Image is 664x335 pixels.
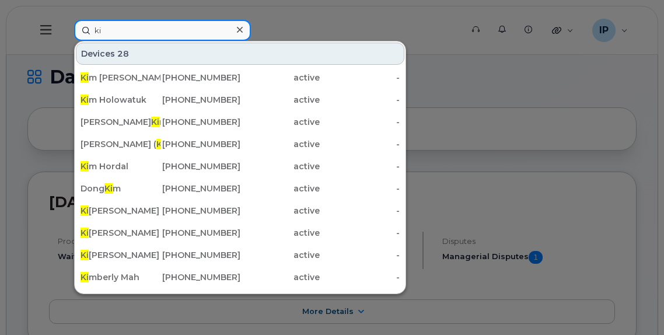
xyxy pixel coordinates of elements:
[320,249,400,261] div: -
[81,271,160,283] div: mberly Mah
[76,289,404,310] a: Kim Backs[PHONE_NUMBER]active-
[240,94,320,106] div: active
[160,205,240,217] div: [PHONE_NUMBER]
[160,249,240,261] div: [PHONE_NUMBER]
[81,160,160,172] div: m Hordal
[320,227,400,239] div: -
[76,222,404,243] a: Ki[PERSON_NAME][PHONE_NUMBER]active-
[151,117,159,127] span: Ki
[81,95,89,105] span: Ki
[81,205,160,217] div: [PERSON_NAME]
[240,138,320,150] div: active
[81,228,89,238] span: Ki
[76,89,404,110] a: Kim Holowatuk[PHONE_NUMBER]active-
[76,200,404,221] a: Ki[PERSON_NAME][PHONE_NUMBER]active-
[104,183,113,194] span: Ki
[81,94,160,106] div: m Holowatuk
[81,116,160,128] div: [PERSON_NAME] m
[160,227,240,239] div: [PHONE_NUMBER]
[76,67,404,88] a: Kim [PERSON_NAME][PHONE_NUMBER]active-
[240,227,320,239] div: active
[240,183,320,194] div: active
[76,245,404,266] a: Ki[PERSON_NAME][PHONE_NUMBER]active-
[320,160,400,172] div: -
[76,156,404,177] a: Kim Hordal[PHONE_NUMBER]active-
[76,267,404,288] a: Kimberly Mah[PHONE_NUMBER]active-
[240,72,320,83] div: active
[81,72,160,83] div: m [PERSON_NAME]
[81,250,89,260] span: Ki
[160,160,240,172] div: [PHONE_NUMBER]
[240,205,320,217] div: active
[81,249,160,261] div: [PERSON_NAME]
[320,205,400,217] div: -
[81,272,89,282] span: Ki
[160,138,240,150] div: [PHONE_NUMBER]
[117,48,129,60] span: 28
[240,116,320,128] div: active
[320,94,400,106] div: -
[81,72,89,83] span: Ki
[156,139,165,149] span: Ki
[320,138,400,150] div: -
[160,183,240,194] div: [PHONE_NUMBER]
[76,111,404,132] a: [PERSON_NAME]Kim[PHONE_NUMBER]active-
[160,94,240,106] div: [PHONE_NUMBER]
[320,271,400,283] div: -
[320,72,400,83] div: -
[76,178,404,199] a: DongKim[PHONE_NUMBER]active-
[81,161,89,172] span: Ki
[320,183,400,194] div: -
[81,205,89,216] span: Ki
[320,116,400,128] div: -
[240,160,320,172] div: active
[240,271,320,283] div: active
[81,138,160,150] div: [PERSON_NAME] ( m) [PERSON_NAME]
[160,116,240,128] div: [PHONE_NUMBER]
[160,271,240,283] div: [PHONE_NUMBER]
[81,183,160,194] div: Dong m
[76,43,404,65] div: Devices
[81,227,160,239] div: [PERSON_NAME]
[76,134,404,155] a: [PERSON_NAME] (Kim) [PERSON_NAME][PHONE_NUMBER]active-
[160,72,240,83] div: [PHONE_NUMBER]
[240,249,320,261] div: active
